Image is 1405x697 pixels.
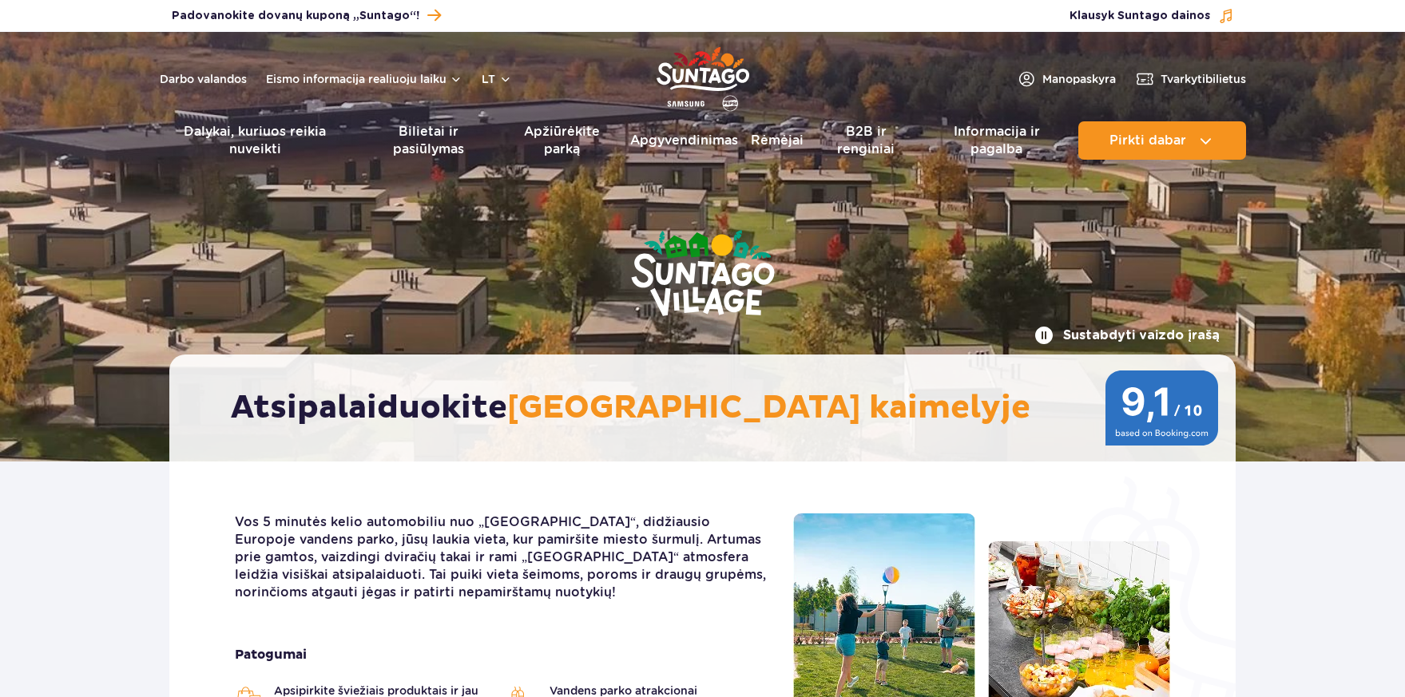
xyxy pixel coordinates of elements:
a: Dalykai, kuriuos reikia nuveikti [160,121,351,160]
a: Bilietai ir pasiūlymas [363,121,494,160]
font: Dalykai, kuriuos reikia nuveikti [184,124,326,156]
font: Bilietai ir pasiūlymas [393,124,464,156]
font: paskyra [1073,73,1116,85]
a: Darbo valandos [160,71,247,87]
font: Darbo valandos [160,73,247,85]
img: 9,1/10 wg ocen z Booking.com [1104,370,1220,446]
font: bilietus [1205,73,1246,85]
img: Suntago kaimas [567,168,839,382]
a: Rėmėjai [751,121,804,160]
a: Padovanokite dovanų kuponą „Suntago“! [172,5,441,26]
font: Vandens parko atrakcionai [550,684,697,697]
font: Rėmėjai [751,133,804,148]
font: Padovanokite dovanų kuponą „Suntago“! [172,10,419,22]
font: Atsipalaiduokite [231,388,507,428]
font: Eismo informacija realiuoju laiku [266,73,447,85]
font: [GEOGRAPHIC_DATA] kaimelyje [507,388,1030,428]
a: Informacija ir pagalba [928,121,1066,160]
button: Eismo informacija realiuoju laiku [266,73,462,85]
font: Klausyk Suntago dainos [1070,10,1210,22]
font: B2B ir renginiai [837,124,895,156]
button: Sustabdyti vaizdo įrašą [1034,326,1220,345]
a: Apgyvendinimas [630,121,738,160]
font: lt [482,73,495,85]
a: Tvarkytibilietus [1135,69,1246,89]
a: Lenkijos parkas [657,40,749,113]
a: Manopaskyra [1017,69,1116,89]
font: Informacija ir pagalba [954,124,1040,156]
button: Pirkti dabar [1078,121,1246,160]
font: Apgyvendinimas [630,133,738,148]
font: Apžiūrėkite parką [524,124,600,156]
a: Apžiūrėkite parką [506,121,618,160]
font: Vos 5 minutės kelio automobiliu nuo „[GEOGRAPHIC_DATA]“, didžiausio Europoje vandens parko, jūsų ... [235,514,766,600]
a: B2B ir renginiai [816,121,915,160]
font: Tvarkyti [1161,73,1205,85]
font: Mano [1042,73,1073,85]
font: Patogumai [235,647,307,663]
button: lt [482,71,512,87]
font: Sustabdyti vaizdo įrašą [1063,329,1220,342]
button: Klausyk Suntago dainos [1070,8,1234,24]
